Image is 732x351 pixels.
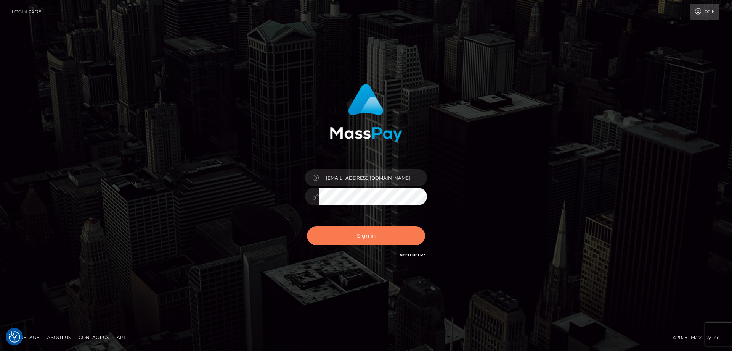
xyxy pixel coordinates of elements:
div: © 2025 , MassPay Inc. [673,333,726,342]
button: Sign in [307,226,425,245]
a: About Us [44,332,74,343]
a: API [114,332,128,343]
a: Homepage [8,332,42,343]
a: Login [690,4,719,20]
a: Need Help? [400,252,425,257]
input: Username... [319,169,427,186]
a: Login Page [12,4,41,20]
a: Contact Us [75,332,112,343]
button: Consent Preferences [9,331,20,343]
img: MassPay Login [330,84,402,142]
img: Revisit consent button [9,331,20,343]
